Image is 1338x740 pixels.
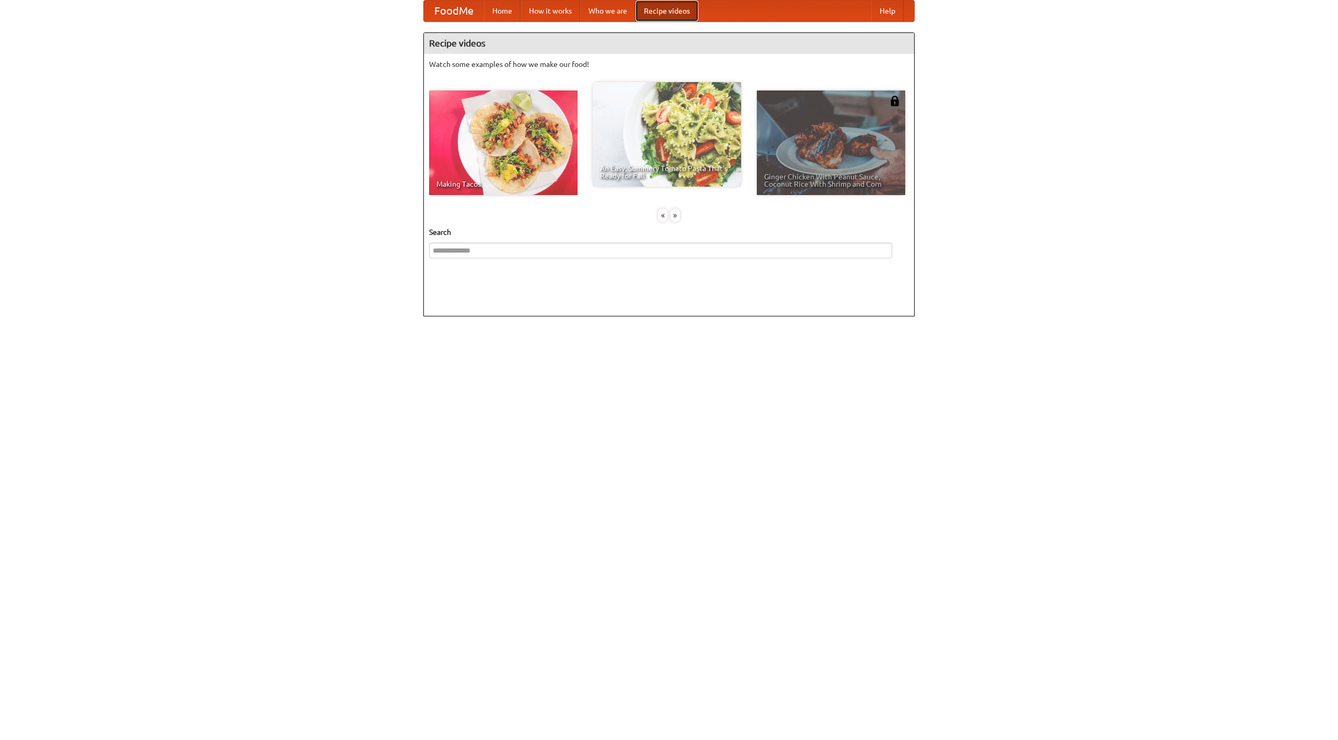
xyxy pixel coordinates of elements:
div: « [658,209,667,222]
a: FoodMe [424,1,484,21]
span: An Easy, Summery Tomato Pasta That's Ready for Fall [600,165,734,179]
a: Making Tacos [429,90,578,195]
h5: Search [429,227,909,237]
a: Home [484,1,521,21]
span: Making Tacos [436,180,570,188]
p: Watch some examples of how we make our food! [429,59,909,70]
a: An Easy, Summery Tomato Pasta That's Ready for Fall [593,82,741,187]
a: How it works [521,1,580,21]
h4: Recipe videos [424,33,914,54]
img: 483408.png [890,96,900,106]
div: » [671,209,680,222]
a: Recipe videos [636,1,698,21]
a: Who we are [580,1,636,21]
a: Help [871,1,904,21]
